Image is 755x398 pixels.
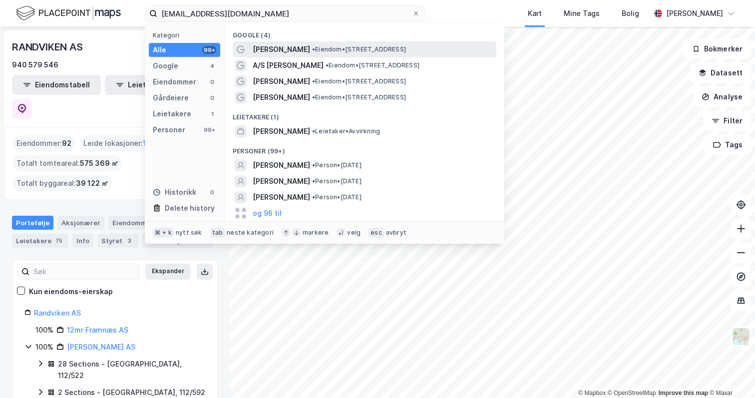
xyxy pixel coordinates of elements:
a: Randviken AS [34,309,81,317]
div: Info [72,234,93,248]
div: 100% [35,324,53,336]
div: 28 Sections - [GEOGRAPHIC_DATA], 112/522 [58,358,205,382]
span: [PERSON_NAME] [253,75,310,87]
div: Personer [153,124,185,136]
div: Totalt tomteareal : [12,155,122,171]
div: Leietakere [153,108,191,120]
span: [PERSON_NAME] [253,43,310,55]
button: Analyse [693,87,751,107]
span: 575 369 ㎡ [80,157,118,169]
span: Person • [DATE] [312,177,362,185]
div: esc [369,228,384,238]
div: Leietakere [12,234,68,248]
a: [PERSON_NAME] AS [67,343,135,351]
button: Datasett [690,63,751,83]
a: Improve this map [659,390,708,397]
button: Eiendomstabell [12,75,101,95]
a: OpenStreetMap [608,390,656,397]
span: Leietaker • Avvirkning [312,127,380,135]
div: Alle [153,44,166,56]
div: Leide lokasjoner : [79,135,150,151]
a: Mapbox [578,390,606,397]
span: • [312,45,315,53]
div: Mine Tags [564,7,600,19]
span: Eiendom • [STREET_ADDRESS] [312,77,406,85]
div: Portefølje [12,216,53,230]
div: Gårdeiere [153,92,189,104]
div: Google (4) [225,23,504,41]
div: Leietakere (1) [225,105,504,123]
img: logo.f888ab2527a4732fd821a326f86c7f29.svg [16,4,121,22]
button: og 96 til [253,207,282,219]
span: Person • [DATE] [312,193,362,201]
div: velg [347,229,361,237]
div: Kart [528,7,542,19]
div: Totalt byggareal : [12,175,112,191]
input: Søk [29,264,139,279]
div: Styret [97,234,138,248]
span: 92 [62,137,71,149]
div: 75 [53,236,64,246]
span: [PERSON_NAME] [253,125,310,137]
div: 0 [208,188,216,196]
span: [PERSON_NAME] [253,159,310,171]
input: Søk på adresse, matrikkel, gårdeiere, leietakere eller personer [157,6,412,21]
img: Z [732,327,751,346]
div: 0 [208,78,216,86]
button: Filter [703,111,751,131]
div: Google [153,60,178,72]
button: Bokmerker [684,39,751,59]
div: Kategori [153,31,220,39]
span: 39 122 ㎡ [76,177,108,189]
span: • [312,193,315,201]
div: 0 [208,94,216,102]
div: 99+ [202,126,216,134]
span: Eiendom • [STREET_ADDRESS] [312,45,406,53]
div: neste kategori [227,229,274,237]
span: • [312,77,315,85]
span: • [312,93,315,101]
div: Bolig [622,7,639,19]
div: Kontrollprogram for chat [705,350,755,398]
span: Eiendom • [STREET_ADDRESS] [326,61,419,69]
div: Kun eiendoms-eierskap [29,286,113,298]
div: ⌘ + k [153,228,174,238]
iframe: Chat Widget [705,350,755,398]
span: • [312,177,315,185]
div: Eiendommer [108,216,171,230]
span: [PERSON_NAME] [253,91,310,103]
div: RANDVIKEN AS [12,39,85,55]
div: [PERSON_NAME] [666,7,723,19]
div: Transaksjoner [142,234,213,248]
span: 1 [143,137,146,149]
span: • [326,61,329,69]
div: avbryt [386,229,406,237]
div: 940 579 546 [12,59,58,71]
div: Eiendommer : [12,135,75,151]
div: 3 [124,236,134,246]
div: tab [210,228,225,238]
div: Eiendommer [153,76,196,88]
span: Person • [DATE] [312,161,362,169]
div: 99+ [202,46,216,54]
button: Tags [705,135,751,155]
span: [PERSON_NAME] [253,175,310,187]
div: Aksjonærer [57,216,104,230]
button: Leietakertabell [105,75,194,95]
div: markere [303,229,329,237]
button: Ekspander [145,264,191,280]
span: A/S [PERSON_NAME] [253,59,324,71]
span: Eiendom • [STREET_ADDRESS] [312,93,406,101]
div: 100% [35,341,53,353]
a: 12mr Framnæs AS [67,326,128,334]
div: 4 [208,62,216,70]
div: 1 [208,110,216,118]
div: Delete history [165,202,215,214]
span: [PERSON_NAME] [253,191,310,203]
div: Historikk [153,186,196,198]
span: • [312,161,315,169]
span: • [312,127,315,135]
div: nytt søk [176,229,202,237]
div: Personer (99+) [225,139,504,157]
